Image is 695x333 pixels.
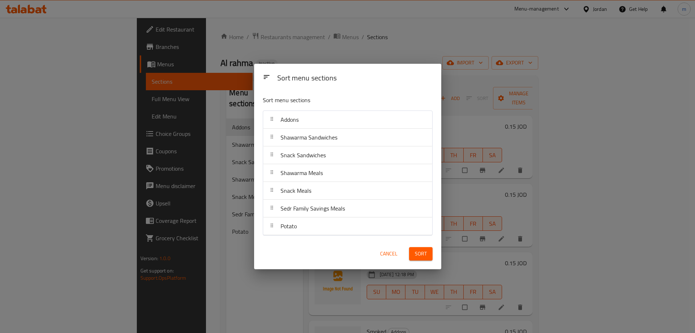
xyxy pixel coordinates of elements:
[263,200,432,217] div: Sedr Family Savings Meals
[263,111,432,129] div: Addons
[415,249,427,258] span: Sort
[274,70,435,87] div: Sort menu sections
[281,185,311,196] span: Snack Meals
[281,167,323,178] span: Shawarma Meals
[263,96,397,105] p: Sort menu sections
[263,164,432,182] div: Shawarma Meals
[281,132,337,143] span: Shawarma Sandwiches
[281,221,297,232] span: Potato
[377,247,400,261] button: Cancel
[409,247,433,261] button: Sort
[281,203,345,214] span: Sedr Family Savings Meals
[380,249,397,258] span: Cancel
[263,146,432,164] div: Snack Sandwiches
[263,182,432,200] div: Snack Meals
[263,129,432,146] div: Shawarma Sandwiches
[281,114,299,125] span: Addons
[263,217,432,235] div: Potato
[281,150,326,161] span: Snack Sandwiches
